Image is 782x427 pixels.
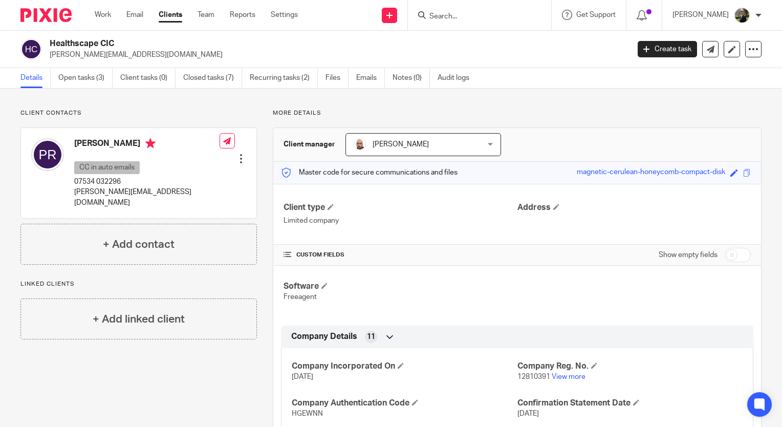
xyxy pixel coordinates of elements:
[20,109,257,117] p: Client contacts
[428,12,520,22] input: Search
[159,10,182,20] a: Clients
[74,161,140,174] p: CC in auto emails
[31,138,64,171] img: svg%3E
[672,10,729,20] p: [PERSON_NAME]
[95,10,111,20] a: Work
[373,141,429,148] span: [PERSON_NAME]
[393,68,430,88] a: Notes (0)
[74,177,220,187] p: 07534 032296
[58,68,113,88] a: Open tasks (3)
[50,38,508,49] h2: Healthscape CIC
[74,187,220,208] p: [PERSON_NAME][EMAIL_ADDRESS][DOMAIN_NAME]
[638,41,697,57] a: Create task
[271,10,298,20] a: Settings
[292,361,517,372] h4: Company Incorporated On
[230,10,255,20] a: Reports
[284,251,517,259] h4: CUSTOM FIELDS
[120,68,176,88] a: Client tasks (0)
[292,410,323,417] span: HGEWNN
[659,250,718,260] label: Show empty fields
[183,68,242,88] a: Closed tasks (7)
[126,10,143,20] a: Email
[273,109,762,117] p: More details
[20,280,257,288] p: Linked clients
[292,398,517,409] h4: Company Authentication Code
[281,167,458,178] p: Master code for secure communications and files
[576,11,616,18] span: Get Support
[517,398,743,409] h4: Confirmation Statement Date
[517,373,550,380] span: 12810391
[325,68,349,88] a: Files
[292,373,313,380] span: [DATE]
[517,410,539,417] span: [DATE]
[93,311,185,327] h4: + Add linked client
[284,216,517,226] p: Limited company
[103,237,175,252] h4: + Add contact
[291,331,357,342] span: Company Details
[284,139,335,150] h3: Client manager
[20,68,51,88] a: Details
[50,50,622,60] p: [PERSON_NAME][EMAIL_ADDRESS][DOMAIN_NAME]
[367,332,375,342] span: 11
[74,138,220,151] h4: [PERSON_NAME]
[20,38,42,60] img: svg%3E
[20,8,72,22] img: Pixie
[438,68,477,88] a: Audit logs
[517,202,751,213] h4: Address
[356,68,385,88] a: Emails
[577,167,725,179] div: magnetic-cerulean-honeycomb-compact-disk
[284,202,517,213] h4: Client type
[552,373,585,380] a: View more
[250,68,318,88] a: Recurring tasks (2)
[145,138,156,148] i: Primary
[354,138,366,151] img: Daryl.jpg
[517,361,743,372] h4: Company Reg. No.
[734,7,750,24] img: ACCOUNTING4EVERYTHING-9.jpg
[284,281,517,292] h4: Software
[198,10,214,20] a: Team
[284,293,317,301] span: Freeagent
